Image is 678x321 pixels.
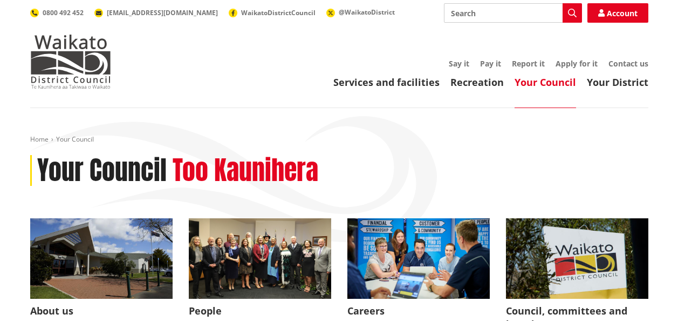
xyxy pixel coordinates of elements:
span: Your Council [56,135,94,144]
a: Say it [449,58,469,69]
a: 0800 492 452 [30,8,84,17]
img: Office staff in meeting - Career page [347,218,490,299]
img: Waikato District Council - Te Kaunihera aa Takiwaa o Waikato [30,35,111,89]
a: Contact us [608,58,648,69]
h2: Too Kaunihera [173,155,318,186]
h1: Your Council [37,155,167,186]
nav: breadcrumb [30,135,648,144]
span: WaikatoDistrictCouncil [241,8,316,17]
span: [EMAIL_ADDRESS][DOMAIN_NAME] [107,8,218,17]
img: WDC Building 0015 [30,218,173,299]
a: Account [587,3,648,23]
a: Recreation [450,76,504,89]
input: Search input [444,3,582,23]
a: Services and facilities [333,76,440,89]
span: 0800 492 452 [43,8,84,17]
a: [EMAIL_ADDRESS][DOMAIN_NAME] [94,8,218,17]
a: @WaikatoDistrict [326,8,395,17]
a: Report it [512,58,545,69]
img: 2022 Council [189,218,331,299]
span: @WaikatoDistrict [339,8,395,17]
a: WaikatoDistrictCouncil [229,8,316,17]
img: Waikato-District-Council-sign [506,218,648,299]
iframe: Messenger Launcher [628,276,667,315]
a: Apply for it [556,58,598,69]
a: Home [30,135,49,144]
a: Pay it [480,58,501,69]
a: Your District [587,76,648,89]
a: Your Council [515,76,576,89]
